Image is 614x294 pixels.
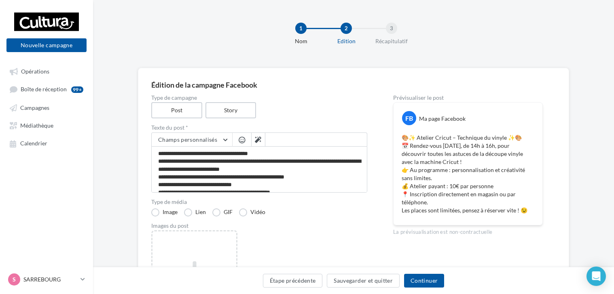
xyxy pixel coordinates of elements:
label: Story [205,102,256,118]
label: Texte du post * [151,125,367,130]
div: Édition de la campagne Facebook [151,81,556,88]
span: Champs personnalisés [158,136,217,143]
div: La prévisualisation est non-contractuelle [393,225,543,236]
div: Nom [275,37,327,45]
label: Type de campagne [151,95,367,101]
div: Edition [320,37,372,45]
a: Médiathèque [5,118,88,132]
button: Champs personnalisés [152,133,232,147]
p: 🎨✨ Atelier Cricut – Technique du vinyle ✨🎨 📅 Rendez-vous [DATE], de 14h à 16h, pour découvrir tou... [402,134,534,214]
button: Nouvelle campagne [6,38,87,52]
div: Récapitulatif [366,37,417,45]
label: GIF [212,208,233,216]
div: 1 [295,23,307,34]
div: 2 [341,23,352,34]
span: Médiathèque [20,122,53,129]
a: S SARREBOURG [6,272,87,287]
a: Calendrier [5,136,88,150]
button: Étape précédente [263,274,323,288]
a: Campagnes [5,100,88,115]
a: Boîte de réception99+ [5,82,88,97]
div: Images du post [151,223,367,229]
span: Campagnes [20,104,49,111]
label: Type de média [151,199,367,205]
label: Image [151,208,178,216]
div: Prévisualiser le post [393,95,543,101]
div: 99+ [71,86,83,93]
span: S [13,275,16,283]
span: Opérations [21,68,49,75]
div: Open Intercom Messenger [586,267,606,286]
p: SARREBOURG [23,275,77,283]
div: 3 [386,23,397,34]
div: Ma page Facebook [419,115,466,123]
button: Continuer [404,274,444,288]
a: Opérations [5,64,88,78]
label: Vidéo [239,208,265,216]
label: Lien [184,208,206,216]
label: Post [151,102,202,118]
span: Calendrier [20,140,47,147]
button: Sauvegarder et quitter [327,274,400,288]
span: Boîte de réception [21,86,67,93]
div: FB [402,111,416,125]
